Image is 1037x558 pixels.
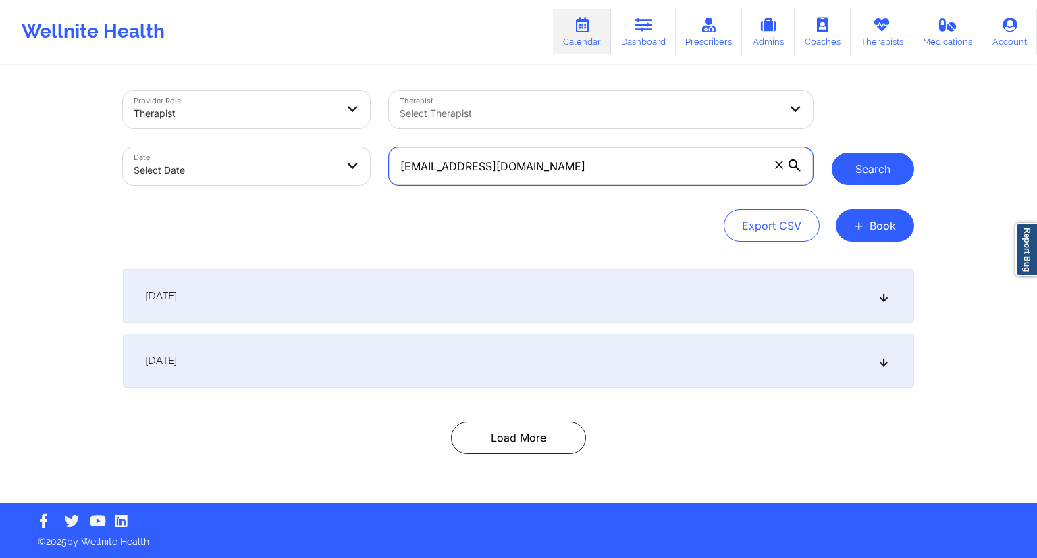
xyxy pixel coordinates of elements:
[854,222,864,229] span: +
[742,9,795,54] a: Admins
[553,9,611,54] a: Calendar
[611,9,676,54] a: Dashboard
[134,155,336,185] div: Select Date
[389,147,813,185] input: Search Appointments
[836,209,914,242] button: +Book
[134,99,336,128] div: Therapist
[832,153,914,185] button: Search
[28,526,1009,549] p: © 2025 by Wellnite Health
[795,9,851,54] a: Coaches
[145,354,177,367] span: [DATE]
[913,9,983,54] a: Medications
[451,422,586,454] button: Load More
[851,9,913,54] a: Therapists
[1015,223,1037,276] a: Report Bug
[982,9,1037,54] a: Account
[724,209,820,242] button: Export CSV
[145,289,177,303] span: [DATE]
[676,9,743,54] a: Prescribers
